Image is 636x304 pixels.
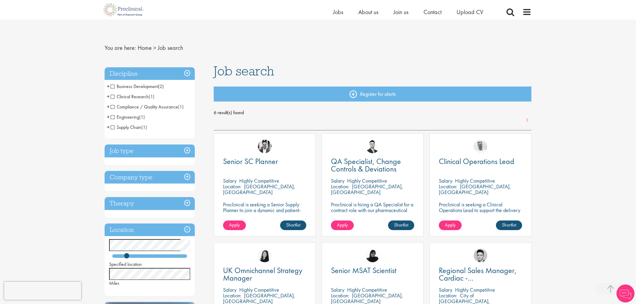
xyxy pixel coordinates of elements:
p: Highly Competitive [455,177,495,184]
span: + [107,92,110,101]
h3: Company type [105,171,195,184]
span: Compliance / Quality Assurance [111,104,178,110]
span: (1) [178,104,184,110]
span: Specified location [109,261,142,267]
p: Highly Competitive [239,177,279,184]
p: Proclinical is hiring a QA Specialist for a contract role with our pharmaceutical client based in... [331,202,414,219]
span: Location: [439,292,457,299]
span: Engineering [111,114,139,120]
a: Upload CV [457,8,483,16]
a: Join us [393,8,408,16]
img: Chatbot [616,284,634,302]
span: > [153,44,156,52]
a: Register for alerts [214,87,532,102]
span: You are here: [105,44,136,52]
a: Shortlist [388,220,414,230]
div: Discipline [105,67,195,80]
p: Highly Competitive [239,286,279,293]
span: (1) [141,124,147,130]
a: Regional Sales Manager, Cardiac - [GEOGRAPHIC_DATA] [439,267,522,282]
img: Ruhee Saleh [366,249,379,262]
a: About us [358,8,378,16]
span: Salary [439,177,452,184]
span: 6 result(s) found [214,108,532,117]
a: Apply [223,220,246,230]
a: Shortlist [496,220,522,230]
p: Proclinical is seeking a Clinical Operations Lead to support the delivery of clinical trials in o... [439,202,522,219]
span: Senior SC Planner [223,156,278,166]
a: Contact [423,8,442,16]
span: Compliance / Quality Assurance [111,104,184,110]
span: Salary [223,177,237,184]
a: UK Omnichannel Strategy Manager [223,267,306,282]
span: Supply Chain [111,124,141,130]
span: (2) [158,83,164,90]
span: Apply [445,222,456,228]
span: Location: [331,183,349,190]
h3: Location [105,223,195,236]
img: Joshua Godden [366,140,379,153]
span: + [107,123,110,132]
p: [GEOGRAPHIC_DATA], [GEOGRAPHIC_DATA] [223,183,295,196]
span: Miles [109,280,119,286]
p: Highly Competitive [455,286,495,293]
a: Jobs [333,8,343,16]
span: Senior MSAT Scientist [331,265,396,275]
span: Business Development [111,83,164,90]
a: breadcrumb link [138,44,152,52]
span: Regional Sales Manager, Cardiac - [GEOGRAPHIC_DATA] [439,265,517,290]
h3: Therapy [105,197,195,210]
span: QA Specialist, Change Controls & Deviations [331,156,401,174]
span: Salary [439,286,452,293]
iframe: reCAPTCHA [4,282,81,300]
a: Apply [331,220,354,230]
a: Shortlist [280,220,306,230]
span: (1) [139,114,145,120]
img: Joshua Bye [474,140,487,153]
h3: Job type [105,144,195,157]
span: Business Development [111,83,158,90]
a: Apply [439,220,462,230]
span: Location: [223,292,241,299]
span: Clinical Research [111,93,149,100]
a: QA Specialist, Change Controls & Deviations [331,158,414,173]
a: Edward Little [258,140,271,153]
a: 1 [523,117,531,124]
span: + [107,112,110,121]
a: Senior MSAT Scientist [331,267,414,274]
span: + [107,102,110,111]
a: Senior SC Planner [223,158,306,165]
span: Location: [331,292,349,299]
span: Location: [223,183,241,190]
p: Proclinical is seeking a Senior Supply Planner to join a dynamic and patient-focused team within ... [223,202,306,224]
span: Salary [331,286,344,293]
span: Location: [439,183,457,190]
span: Engineering [111,114,145,120]
img: Connor Lynes [474,249,487,262]
span: Supply Chain [111,124,147,130]
span: UK Omnichannel Strategy Manager [223,265,302,283]
p: [GEOGRAPHIC_DATA], [GEOGRAPHIC_DATA] [331,183,403,196]
span: Salary [223,286,237,293]
span: Job search [214,63,274,79]
p: [GEOGRAPHIC_DATA], [GEOGRAPHIC_DATA] [439,183,511,196]
span: Apply [337,222,348,228]
p: Highly Competitive [347,177,387,184]
span: Job search [158,44,183,52]
span: Salary [331,177,344,184]
span: Clinical Research [111,93,154,100]
span: Clinical Operations Lead [439,156,514,166]
a: Numhom Sudsok [258,249,271,262]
